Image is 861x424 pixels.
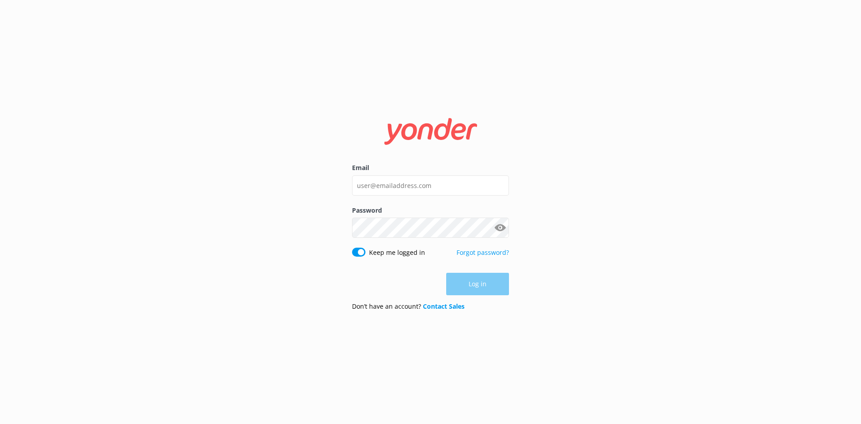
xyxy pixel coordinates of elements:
[352,163,509,173] label: Email
[352,302,465,311] p: Don’t have an account?
[491,219,509,237] button: Show password
[423,302,465,310] a: Contact Sales
[369,248,425,258] label: Keep me logged in
[352,175,509,196] input: user@emailaddress.com
[457,248,509,257] a: Forgot password?
[352,205,509,215] label: Password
